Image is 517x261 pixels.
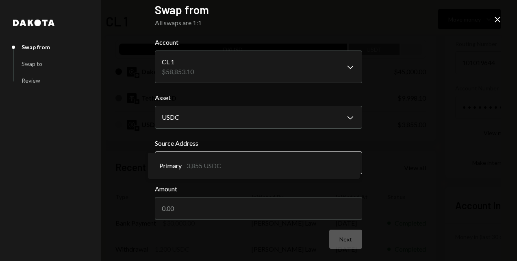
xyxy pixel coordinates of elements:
[187,161,221,171] div: 3,855 USDC
[159,161,182,171] span: Primary
[22,60,42,67] div: Swap to
[22,77,40,84] div: Review
[22,44,50,50] div: Swap from
[155,93,362,103] label: Asset
[155,151,362,174] button: Source Address
[155,18,362,28] div: All swaps are 1:1
[155,106,362,129] button: Asset
[155,2,362,18] h2: Swap from
[155,37,362,47] label: Account
[155,138,362,148] label: Source Address
[155,50,362,83] button: Account
[155,184,362,194] label: Amount
[155,197,362,220] input: 0.00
